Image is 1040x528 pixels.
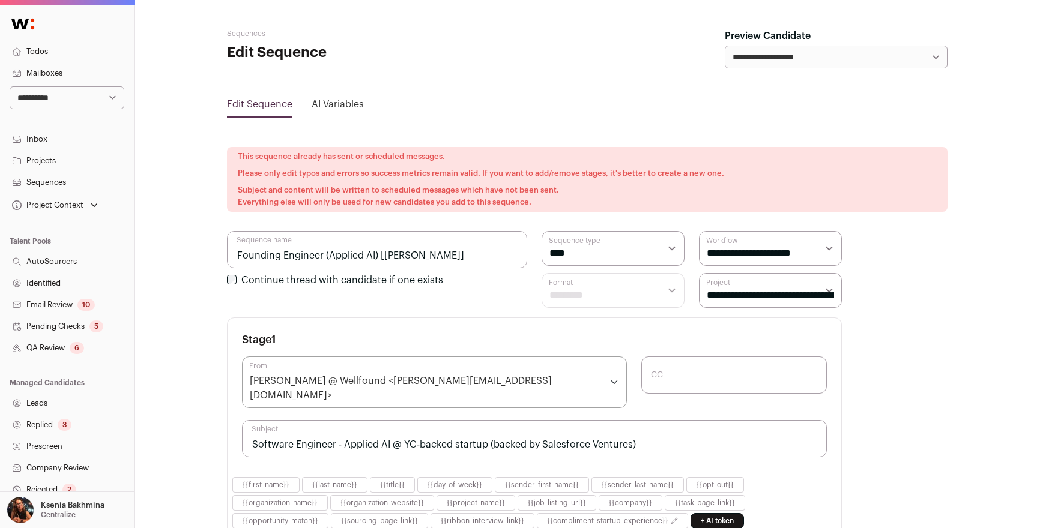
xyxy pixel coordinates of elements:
button: {{task_page_link}} [675,498,735,508]
h1: Edit Sequence [227,43,467,62]
button: {{opportunity_match}} [243,516,318,526]
button: {{organization_name}} [243,498,318,508]
button: {{sender_last_name}} [602,480,674,490]
h3: Stage [242,332,276,347]
button: {{opt_out}} [697,480,734,490]
div: 5 [89,320,103,332]
input: Subject [242,420,827,457]
button: {{organization_website}} [340,498,424,508]
img: 13968079-medium_jpg [7,497,34,523]
div: 3 [58,419,71,431]
button: {{project_name}} [447,498,505,508]
button: {{ribbon_interview_link}} [441,516,524,526]
button: {{first_name}} [243,480,289,490]
button: {{title}} [380,480,405,490]
div: 2 [62,484,76,496]
label: Preview Candidate [725,29,811,43]
button: {{sourcing_page_link}} [341,516,418,526]
p: Centralize [41,510,76,520]
div: [PERSON_NAME] @ Wellfound <[PERSON_NAME][EMAIL_ADDRESS][DOMAIN_NAME]> [250,374,602,403]
button: {{sender_first_name}} [505,480,579,490]
a: AI Variables [312,100,364,109]
p: This sequence already has sent or scheduled messages. [238,151,937,163]
button: {{company}} [609,498,652,508]
div: Project Context [10,200,83,210]
img: Wellfound [5,12,41,36]
button: {{job_listing_url}} [528,498,586,508]
span: 1 [271,334,276,345]
input: CC [641,356,827,394]
div: 6 [70,342,84,354]
button: {{compliment_startup_experience}} [547,516,668,526]
p: Please only edit typos and errors so success metrics remain valid. If you want to add/remove stag... [238,167,937,179]
div: 10 [77,299,95,311]
input: Sequence name [227,231,527,268]
a: Sequences [227,30,265,37]
a: Edit Sequence [227,100,292,109]
button: Open dropdown [5,497,107,523]
p: Ksenia Bakhmina [41,500,104,510]
button: Open dropdown [10,197,100,214]
button: {{last_name}} [312,480,357,490]
p: Subject and content will be written to scheduled messages which have not been sent. Everything el... [238,184,937,208]
label: Continue thread with candidate if one exists [241,275,443,285]
button: {{day_of_week}} [428,480,482,490]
